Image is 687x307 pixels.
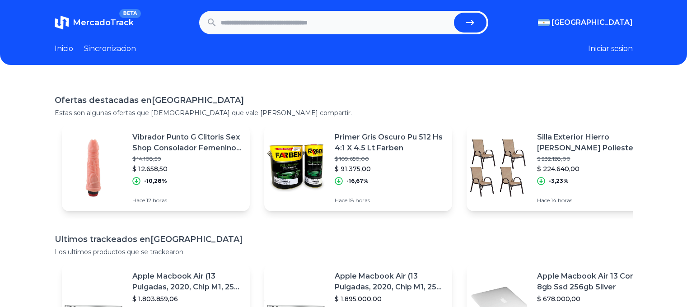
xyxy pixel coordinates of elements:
img: Featured image [264,136,327,200]
p: Vibrador Punto G Clitoris Sex Shop Consolador Femenino Mujer [132,132,243,153]
p: -16,67% [346,177,369,185]
p: $ 12.658,50 [132,164,243,173]
p: $ 109.650,00 [335,155,445,163]
p: Hace 12 horas [132,197,243,204]
p: Apple Macbook Air (13 Pulgadas, 2020, Chip M1, 256 Gb De Ssd, 8 Gb De Ram) - Plata [335,271,445,293]
p: $ 678.000,00 [537,294,647,303]
a: MercadoTrackBETA [55,15,134,30]
img: Argentina [538,19,550,26]
h1: Ultimos trackeados en [GEOGRAPHIC_DATA] [55,233,633,246]
button: [GEOGRAPHIC_DATA] [538,17,633,28]
p: $ 224.640,00 [537,164,647,173]
h1: Ofertas destacadas en [GEOGRAPHIC_DATA] [55,94,633,107]
span: MercadoTrack [73,18,134,28]
a: Featured imageSilla Exterior Hierro [PERSON_NAME] Poliester X 4 Unid Apilables$ 232.128,00$ 224.6... [467,125,654,211]
p: $ 91.375,00 [335,164,445,173]
p: Apple Macbook Air 13 Core I5 8gb Ssd 256gb Silver [537,271,647,293]
p: $ 1.895.000,00 [335,294,445,303]
p: Hace 14 horas [537,197,647,204]
a: Featured imageVibrador Punto G Clitoris Sex Shop Consolador Femenino Mujer$ 14.108,50$ 12.658,50-... [62,125,250,211]
img: Featured image [62,136,125,200]
p: -10,28% [144,177,167,185]
a: Inicio [55,43,73,54]
span: BETA [119,9,140,18]
button: Iniciar sesion [588,43,633,54]
p: Hace 18 horas [335,197,445,204]
a: Sincronizacion [84,43,136,54]
p: $ 1.803.859,06 [132,294,243,303]
img: MercadoTrack [55,15,69,30]
p: Silla Exterior Hierro [PERSON_NAME] Poliester X 4 Unid Apilables [537,132,647,153]
p: $ 232.128,00 [537,155,647,163]
p: -3,23% [549,177,569,185]
p: $ 14.108,50 [132,155,243,163]
p: Primer Gris Oscuro Pu 512 Hs 4:1 X 4.5 Lt Farben [335,132,445,153]
p: Apple Macbook Air (13 Pulgadas, 2020, Chip M1, 256 Gb De Ssd, 8 Gb De Ram) - Plata [132,271,243,293]
img: Featured image [467,136,530,200]
p: Los ultimos productos que se trackearon. [55,247,633,256]
p: Estas son algunas ofertas que [DEMOGRAPHIC_DATA] que vale [PERSON_NAME] compartir. [55,108,633,117]
span: [GEOGRAPHIC_DATA] [551,17,633,28]
a: Featured imagePrimer Gris Oscuro Pu 512 Hs 4:1 X 4.5 Lt Farben$ 109.650,00$ 91.375,00-16,67%Hace ... [264,125,452,211]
